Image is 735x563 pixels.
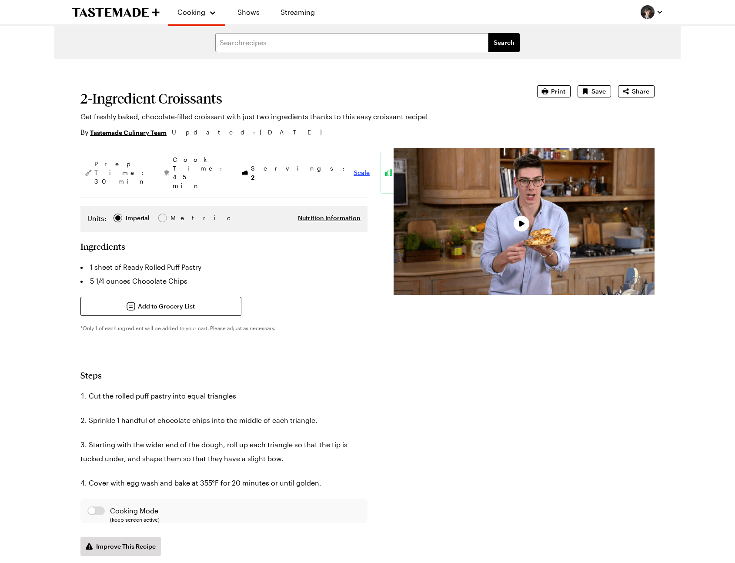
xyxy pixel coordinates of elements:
[80,325,367,332] p: *Only 1 of each ingredient will be added to your cart. Please adjust as necessary.
[80,260,367,274] li: 1 sheet of Ready Rolled Puff Pastry
[80,370,367,380] h2: Steps
[251,173,254,181] span: 2
[94,160,148,186] span: Prep Time: 30 min
[177,8,205,16] span: Cooking
[354,168,370,177] button: Scale
[251,164,349,182] span: Servings:
[618,85,655,97] button: Share
[494,38,514,47] span: Search
[80,274,367,288] li: 5 1/4 ounces Chocolate Chips
[138,302,195,311] span: Add to Grocery List
[87,213,107,224] label: Units:
[641,5,663,19] button: Profile picture
[641,5,655,19] img: Profile picture
[514,216,529,231] button: Play Video
[80,297,241,316] button: Add to Grocery List
[80,438,367,466] li: Starting with the wider end of the dough, roll up each triangle so that the tip is tucked under, ...
[488,33,520,52] button: filters
[298,214,361,222] button: Nutrition Information
[80,476,367,490] li: Cover with egg wash and bake at 355°F for 20 minutes or until golden.
[170,213,190,223] span: Metric
[80,241,125,251] h2: Ingredients
[578,85,611,97] button: Save recipe
[80,111,513,122] p: Get freshly baked, chocolate-filled croissant with just two ingredients thanks to this easy crois...
[90,127,167,137] a: Tastemade Culinary Team
[591,87,606,96] span: Save
[110,516,361,523] span: (keep screen active)
[87,213,189,225] div: Imperial Metric
[394,148,655,295] video-js: Video Player
[126,213,150,223] span: Imperial
[80,537,161,556] a: Improve This Recipe
[80,127,167,137] p: By
[170,213,189,223] div: Metric
[177,3,217,21] button: Cooking
[72,7,160,17] a: To Tastemade Home Page
[96,542,156,551] span: Improve This Recipe
[537,85,571,97] button: Print
[551,87,565,96] span: Print
[173,155,227,190] span: Cook Time: 45 min
[80,90,513,106] h1: 2-Ingredient Croissants
[80,413,367,427] li: Sprinkle 1 handful of chocolate chips into the middle of each triangle.
[632,87,649,96] span: Share
[80,389,367,403] li: Cut the rolled puff pastry into equal triangles
[110,506,361,516] span: Cooking Mode
[172,127,331,137] span: Updated : [DATE]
